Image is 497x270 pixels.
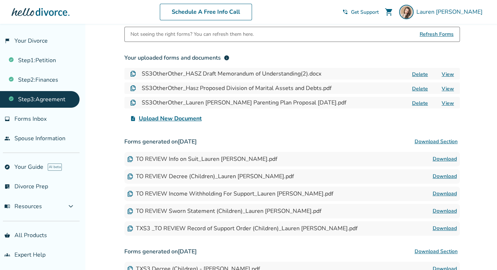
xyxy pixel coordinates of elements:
span: phone_in_talk [342,9,348,15]
button: Download Section [412,244,460,259]
img: Document [130,71,136,77]
span: menu_book [4,203,10,209]
span: list_alt_check [4,184,10,189]
img: Document [130,100,136,106]
h3: Forms generated on [DATE] [124,134,460,149]
a: phone_in_talkGet Support [342,9,379,16]
a: View [442,100,454,107]
a: Download [433,207,457,215]
span: AI beta [48,163,62,171]
a: Schedule A Free Info Call [160,4,252,20]
span: Upload New Document [139,114,202,123]
button: Delete [410,99,430,107]
span: groups [4,252,10,258]
span: upload_file [130,116,136,121]
span: info [224,55,230,61]
span: people [4,136,10,141]
span: inbox [4,116,10,122]
img: Lauren Hasz [399,5,414,19]
span: shopping_basket [4,232,10,238]
img: Document [130,85,136,91]
h3: Forms generated on [DATE] [124,244,460,259]
span: Get Support [351,9,379,16]
a: View [442,85,454,92]
img: Document [127,173,133,179]
span: Resources [4,202,42,210]
div: TO REVIEW Info on Suit_Lauren [PERSON_NAME].pdf [127,155,277,163]
a: Download [433,155,457,163]
img: Document [127,208,133,214]
div: Your uploaded forms and documents [124,53,230,62]
img: Document [127,191,133,197]
span: Lauren [PERSON_NAME] [416,8,485,16]
div: TO REVIEW Decree (Children)_Lauren [PERSON_NAME].pdf [127,172,294,180]
a: Download [433,172,457,181]
button: Delete [410,70,430,78]
span: explore [4,164,10,170]
span: flag_2 [4,38,10,44]
div: TO REVIEW Income Withholding For Support_Lauren [PERSON_NAME].pdf [127,190,333,198]
img: Document [127,226,133,231]
span: Refresh Forms [420,27,454,42]
span: expand_more [67,202,75,211]
a: View [442,71,454,78]
span: Forms Inbox [14,115,47,123]
h4: SS3OtherOther_Hasz Proposed Division of Marital Assets and Debts.pdf [142,84,331,93]
button: Download Section [412,134,460,149]
a: Download [433,224,457,233]
img: Document [127,156,133,162]
h4: SS3OtherOther_Lauren [PERSON_NAME] Parenting Plan Proposal [DATE].pdf [142,98,346,107]
div: TO REVIEW Sworn Statement (Children)_Lauren [PERSON_NAME].pdf [127,207,321,215]
iframe: Chat Widget [461,235,497,270]
div: Not seeing the right forms? You can refresh them here. [130,27,254,42]
button: Delete [410,85,430,93]
div: TXS3 _TO REVIEW Record of Support Order (Children)_Lauren [PERSON_NAME].pdf [127,224,357,232]
h4: SS3OtherOther_HASZ Draft Memorandum of Understanding(2).docx [142,69,321,78]
span: shopping_cart [385,8,393,16]
a: Download [433,189,457,198]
